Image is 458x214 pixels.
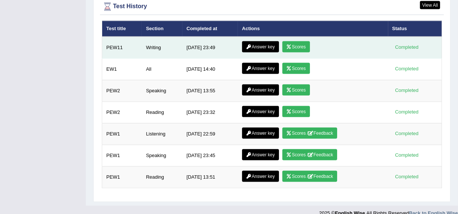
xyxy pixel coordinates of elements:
[282,84,310,96] a: Scores
[392,108,421,116] div: Completed
[142,145,182,166] td: Speaking
[102,21,142,36] th: Test title
[242,84,279,96] a: Answer key
[282,128,338,139] a: Scores /Feedback
[142,123,182,145] td: Listening
[102,80,142,102] td: PEW2
[282,171,338,182] a: Scores /Feedback
[392,173,421,181] div: Completed
[182,145,238,166] td: [DATE] 23:45
[242,149,279,160] a: Answer key
[420,1,440,9] a: View All
[102,166,142,188] td: PEW1
[392,130,421,138] div: Completed
[102,37,142,59] td: PEW11
[388,21,442,36] th: Status
[142,58,182,80] td: All
[102,145,142,166] td: PEW1
[392,44,421,51] div: Completed
[182,21,238,36] th: Completed at
[392,65,421,73] div: Completed
[182,102,238,123] td: [DATE] 23:32
[182,166,238,188] td: [DATE] 13:51
[182,123,238,145] td: [DATE] 22:59
[392,151,421,159] div: Completed
[282,149,338,160] a: Scores /Feedback
[142,166,182,188] td: Reading
[242,128,279,139] a: Answer key
[242,171,279,182] a: Answer key
[282,41,310,52] a: Scores
[142,21,182,36] th: Section
[142,80,182,102] td: Speaking
[102,1,442,12] div: Test History
[282,106,310,117] a: Scores
[282,63,310,74] a: Scores
[182,80,238,102] td: [DATE] 13:55
[182,37,238,59] td: [DATE] 23:49
[242,41,279,52] a: Answer key
[102,58,142,80] td: EW1
[182,58,238,80] td: [DATE] 14:40
[392,87,421,95] div: Completed
[242,63,279,74] a: Answer key
[238,21,388,36] th: Actions
[142,37,182,59] td: Writing
[242,106,279,117] a: Answer key
[102,102,142,123] td: PEW2
[142,102,182,123] td: Reading
[102,123,142,145] td: PEW1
